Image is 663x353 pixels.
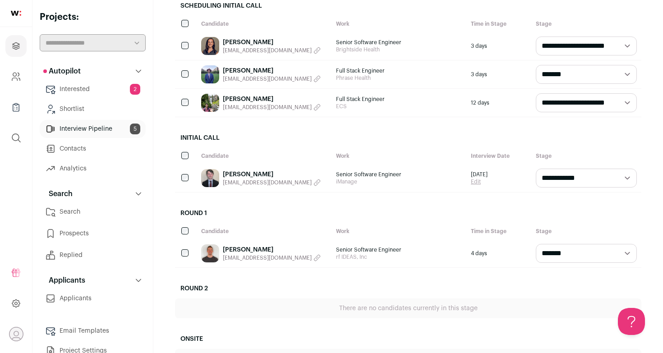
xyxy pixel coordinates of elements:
[618,308,645,335] iframe: Toggle Customer Support
[40,100,146,118] a: Shortlist
[336,74,462,82] span: Phrase Health
[197,16,331,32] div: Candidate
[331,148,466,164] div: Work
[40,322,146,340] a: Email Templates
[331,16,466,32] div: Work
[197,223,331,239] div: Candidate
[43,66,81,77] p: Autopilot
[40,11,146,23] h2: Projects:
[223,254,312,261] span: [EMAIL_ADDRESS][DOMAIN_NAME]
[40,62,146,80] button: Autopilot
[471,171,488,178] span: [DATE]
[336,67,462,74] span: Full Stack Engineer
[531,148,641,164] div: Stage
[531,16,641,32] div: Stage
[223,179,312,186] span: [EMAIL_ADDRESS][DOMAIN_NAME]
[40,140,146,158] a: Contacts
[223,104,312,111] span: [EMAIL_ADDRESS][DOMAIN_NAME]
[223,75,321,83] button: [EMAIL_ADDRESS][DOMAIN_NAME]
[40,271,146,289] button: Applicants
[130,124,140,134] span: 5
[40,160,146,178] a: Analytics
[175,203,641,223] h2: Round 1
[471,178,488,185] a: Edit
[175,279,641,298] h2: Round 2
[43,275,85,286] p: Applicants
[466,223,531,239] div: Time in Stage
[40,225,146,243] a: Prospects
[201,37,219,55] img: d48373ad0dd12b0aa6a5b616363fa0292cb4c9669f6cd24aab34f5b8c0e2a835.jpg
[466,89,531,117] div: 12 days
[466,32,531,60] div: 3 days
[40,203,146,221] a: Search
[5,35,27,57] a: Projects
[336,246,462,253] span: Senior Software Engineer
[40,246,146,264] a: Replied
[466,16,531,32] div: Time in Stage
[336,178,462,185] span: iManage
[5,96,27,118] a: Company Lists
[40,80,146,98] a: Interested2
[40,120,146,138] a: Interview Pipeline5
[336,39,462,46] span: Senior Software Engineer
[466,239,531,267] div: 4 days
[223,170,321,179] a: [PERSON_NAME]
[201,244,219,262] img: e95c6fce4e3af237c3f77b133d39624a5c1647f08111b0b4e7d637059eeb8ba3
[201,94,219,112] img: 73ac51397bbf5f4bb90f0f89ea3c8e6b650a73ed88a1a17e7818de2a46569ad2.jpg
[223,179,321,186] button: [EMAIL_ADDRESS][DOMAIN_NAME]
[130,84,140,95] span: 2
[223,95,321,104] a: [PERSON_NAME]
[223,47,312,54] span: [EMAIL_ADDRESS][DOMAIN_NAME]
[43,188,73,199] p: Search
[223,254,321,261] button: [EMAIL_ADDRESS][DOMAIN_NAME]
[5,66,27,87] a: Company and ATS Settings
[223,104,321,111] button: [EMAIL_ADDRESS][DOMAIN_NAME]
[175,329,641,349] h2: Onsite
[40,289,146,307] a: Applicants
[331,223,466,239] div: Work
[466,60,531,88] div: 3 days
[223,38,321,47] a: [PERSON_NAME]
[336,96,462,103] span: Full Stack Engineer
[175,298,641,318] div: There are no candidates currently in this stage
[223,75,312,83] span: [EMAIL_ADDRESS][DOMAIN_NAME]
[175,128,641,148] h2: Initial Call
[466,148,531,164] div: Interview Date
[336,103,462,110] span: ECS
[9,327,23,341] button: Open dropdown
[197,148,331,164] div: Candidate
[223,245,321,254] a: [PERSON_NAME]
[201,65,219,83] img: ed5136ce4b7ae9639d104e6e48bc911ba168dfc1633b9bb9fb988d2390d48d2e.jpg
[336,171,462,178] span: Senior Software Engineer
[40,185,146,203] button: Search
[201,169,219,187] img: 264a2442c45fd979aeb5e9f0749d86fa7b72dc7e2dc8e3c07d5a132cfcc9eb03.jpg
[531,223,641,239] div: Stage
[11,11,21,16] img: wellfound-shorthand-0d5821cbd27db2630d0214b213865d53afaa358527fdda9d0ea32b1df1b89c2c.svg
[336,253,462,261] span: rf IDEAS, Inc
[336,46,462,53] span: Brightside Health
[223,47,321,54] button: [EMAIL_ADDRESS][DOMAIN_NAME]
[223,66,321,75] a: [PERSON_NAME]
